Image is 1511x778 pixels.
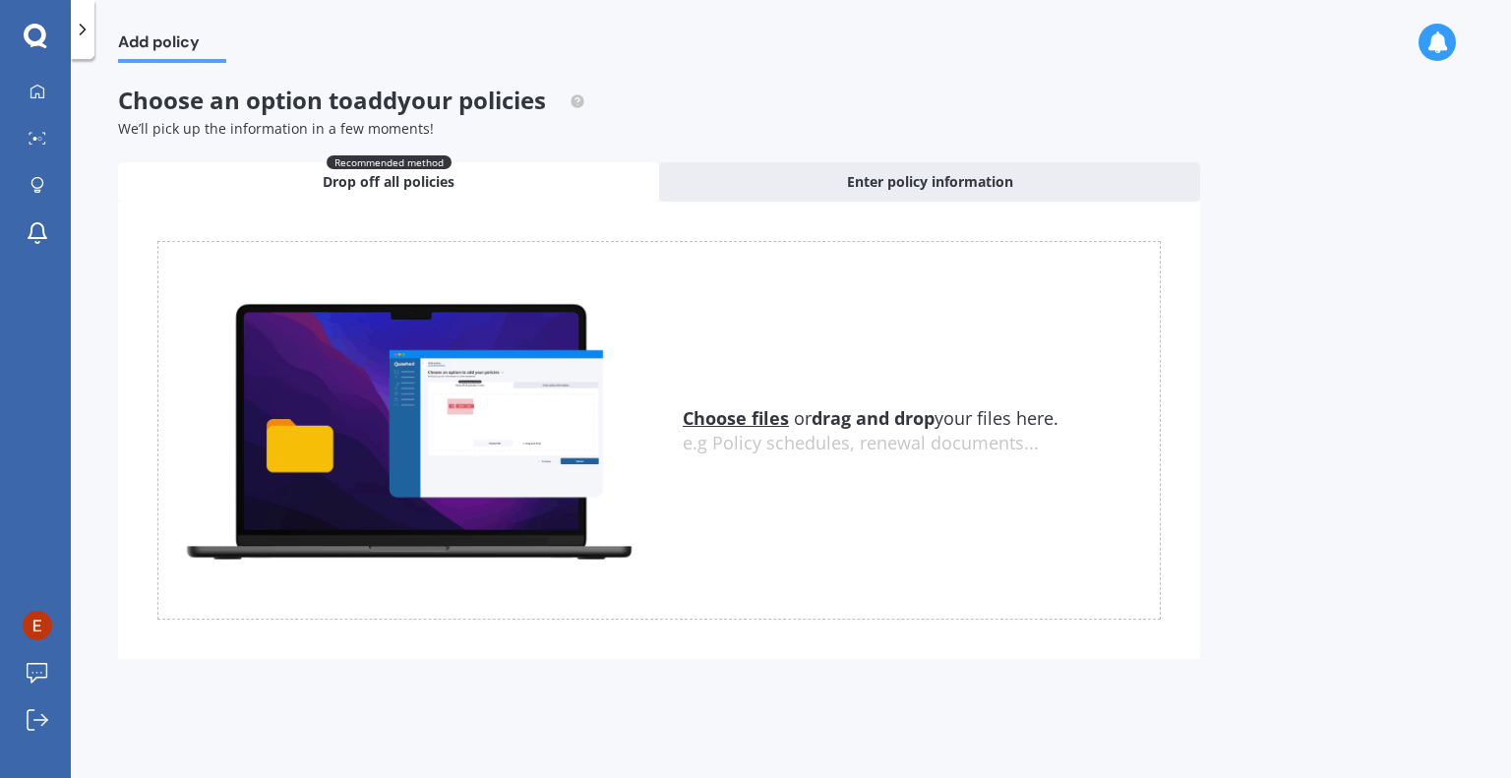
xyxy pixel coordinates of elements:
[683,406,1058,430] span: or your files here.
[329,84,546,116] span: to add your policies
[323,172,454,192] span: Drop off all policies
[23,611,52,640] img: AATXAJyIKm1sXz4kPOGNdyDa0aVPYcjJl0NySCQkC757=s96-c
[847,172,1013,192] span: Enter policy information
[683,433,1160,454] div: e.g Policy schedules, renewal documents...
[683,406,789,430] u: Choose files
[118,84,585,116] span: Choose an option
[812,406,935,430] b: drag and drop
[118,119,434,138] span: We’ll pick up the information in a few moments!
[118,32,226,59] span: Add policy
[158,292,659,569] img: upload.de96410c8ce839c3fdd5.gif
[327,155,452,169] span: Recommended method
